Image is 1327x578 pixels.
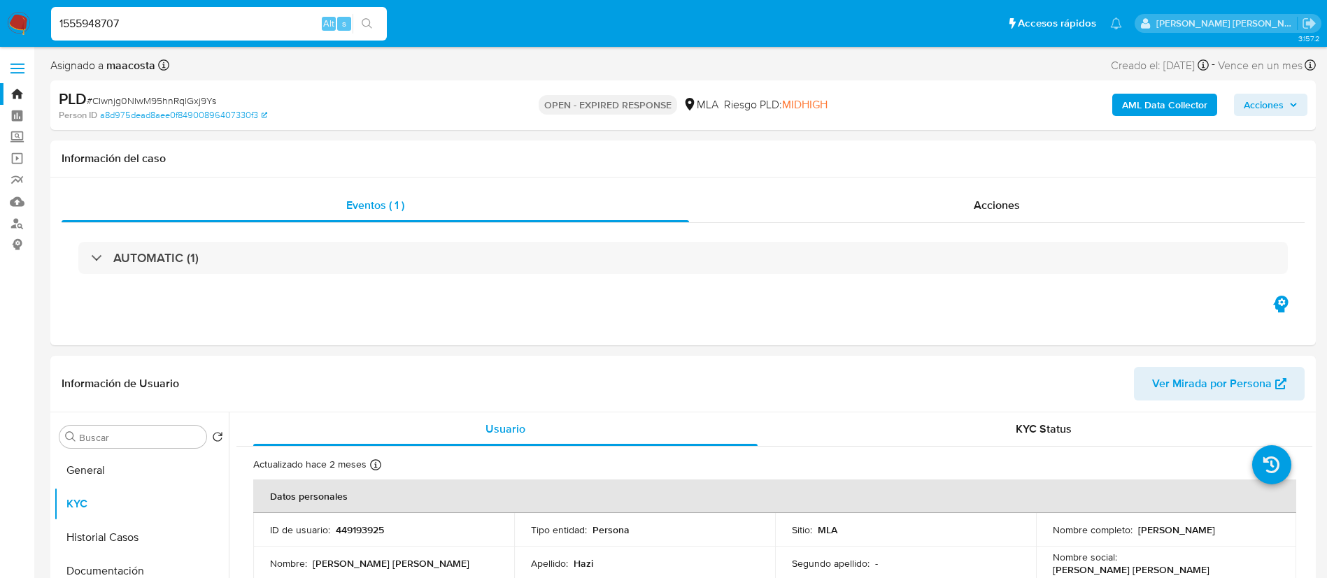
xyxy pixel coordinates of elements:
button: Historial Casos [54,521,229,554]
input: Buscar [79,431,201,444]
div: MLA [683,97,718,113]
button: AML Data Collector [1112,94,1217,116]
p: Actualizado hace 2 meses [253,458,367,471]
p: Nombre social : [1053,551,1117,563]
p: MLA [818,523,837,536]
span: Accesos rápidos [1018,16,1096,31]
span: Asignado a [50,58,155,73]
p: - [875,557,878,570]
button: General [54,454,229,487]
input: Buscar usuario o caso... [51,15,387,33]
p: 449193925 [336,523,384,536]
button: KYC [54,487,229,521]
b: PLD [59,87,87,110]
span: Ver Mirada por Persona [1152,367,1272,400]
a: Salir [1302,16,1317,31]
th: Datos personales [253,479,1296,513]
span: # CIwnjg0NIwM95hnRqlGxj9Ys [87,94,216,108]
p: Nombre : [270,557,307,570]
p: [PERSON_NAME] [PERSON_NAME] [1053,563,1209,576]
button: Buscar [65,431,76,442]
span: Alt [323,17,334,30]
b: maacosta [104,57,155,73]
p: Persona [592,523,630,536]
p: Hazi [574,557,593,570]
button: Acciones [1234,94,1307,116]
span: Acciones [1244,94,1284,116]
h1: Información de Usuario [62,377,179,391]
a: a8d975dead8aee0f84900896407330f3 [100,109,267,122]
span: s [342,17,346,30]
p: [PERSON_NAME] [PERSON_NAME] [313,557,469,570]
button: Volver al orden por defecto [212,431,223,447]
b: Person ID [59,109,97,122]
p: Segundo apellido : [792,557,870,570]
button: search-icon [353,14,381,34]
span: - [1212,56,1215,75]
span: KYC Status [1016,421,1072,437]
p: [PERSON_NAME] [1138,523,1215,536]
p: ID de usuario : [270,523,330,536]
p: Nombre completo : [1053,523,1133,536]
span: MIDHIGH [782,96,828,113]
div: Creado el: [DATE] [1111,56,1209,75]
p: maria.acosta@mercadolibre.com [1156,17,1298,30]
button: Ver Mirada por Persona [1134,367,1305,400]
span: Eventos ( 1 ) [346,197,404,213]
p: Tipo entidad : [531,523,587,536]
h3: AUTOMATIC (1) [113,250,199,266]
p: Apellido : [531,557,568,570]
div: AUTOMATIC (1) [78,242,1288,274]
p: OPEN - EXPIRED RESPONSE [539,95,677,115]
span: Riesgo PLD: [724,97,828,113]
p: Sitio : [792,523,812,536]
a: Notificaciones [1110,17,1122,29]
h1: Información del caso [62,152,1305,166]
span: Vence en un mes [1218,58,1303,73]
span: Usuario [485,421,525,437]
span: Acciones [974,197,1020,213]
b: AML Data Collector [1122,94,1207,116]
